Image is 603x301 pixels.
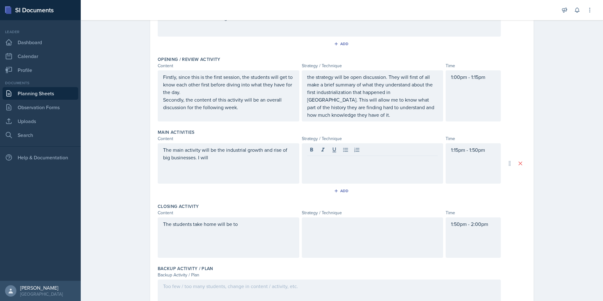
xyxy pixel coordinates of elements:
p: The students take home will be to [163,220,294,228]
div: Strategy / Technique [302,135,443,142]
div: Backup Activity / Plan [158,272,501,278]
a: Planning Sheets [3,87,78,100]
a: Uploads [3,115,78,127]
div: [GEOGRAPHIC_DATA] [20,291,63,297]
div: Time [446,135,501,142]
div: Time [446,62,501,69]
div: [PERSON_NAME] [20,285,63,291]
div: Time [446,210,501,216]
p: Secondly, the content of this activity will be an overall discussion for the following week. [163,96,294,111]
div: Documents [3,80,78,86]
label: Backup Activity / Plan [158,265,213,272]
div: Add [335,41,349,46]
button: Add [332,186,352,196]
a: Calendar [3,50,78,62]
p: the strategy will be open discussion. They will first of all make a brief summary of what they un... [307,73,438,119]
p: 1:00pm - 1:15pm [451,73,495,81]
p: Firstly, since this is the first session, the students will get to know each other first before d... [163,73,294,96]
div: Leader [3,29,78,35]
div: Content [158,62,299,69]
button: Add [332,39,352,49]
a: Observation Forms [3,101,78,114]
div: Content [158,135,299,142]
div: Strategy / Technique [302,62,443,69]
label: Opening / Review Activity [158,56,220,62]
label: Closing Activity [158,203,199,210]
a: Dashboard [3,36,78,49]
label: Main Activities [158,129,194,135]
a: Profile [3,64,78,76]
div: Add [335,188,349,193]
div: Strategy / Technique [302,210,443,216]
div: Help & Documentation [3,151,78,164]
p: The main activity will be the industrial growth and rise of big businesses. I will [163,146,294,161]
p: 1:50pm - 2:00pm [451,220,495,228]
div: Content [158,210,299,216]
a: Search [3,129,78,141]
p: 1:15pm - 1:50pm [451,146,495,154]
